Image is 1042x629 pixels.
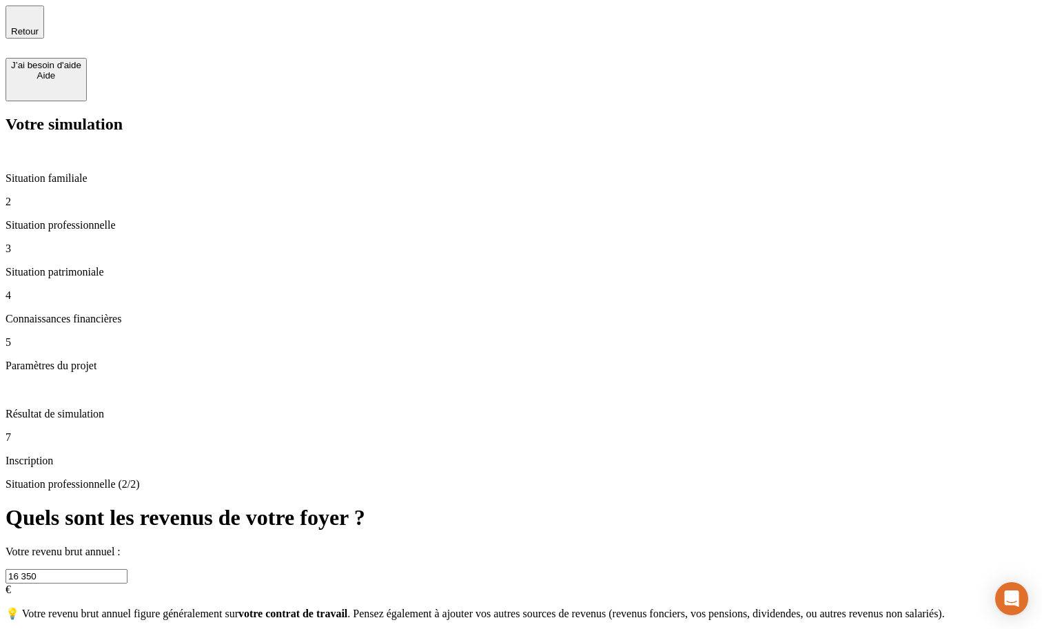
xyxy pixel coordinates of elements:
[6,584,11,595] span: €
[6,431,1036,444] p: 7
[6,266,1036,278] p: Situation patrimoniale
[6,505,1036,530] h1: Quels sont les revenus de votre foyer ?
[6,243,1036,255] p: 3
[6,289,1036,302] p: 4
[6,6,44,39] button: Retour
[6,313,1036,325] p: Connaissances financières
[6,546,1036,558] p: Votre revenu brut annuel :
[6,608,238,619] span: 💡 Votre revenu brut annuel figure généralement sur
[6,172,1036,185] p: Situation familiale
[6,196,1036,208] p: 2
[6,115,1036,134] h2: Votre simulation
[11,70,81,81] div: Aide
[995,582,1028,615] div: Open Intercom Messenger
[347,608,944,619] span: . Pensez également à ajouter vos autres sources de revenus (revenus fonciers, vos pensions, divid...
[11,26,39,37] span: Retour
[6,408,1036,420] p: Résultat de simulation
[6,219,1036,231] p: Situation professionnelle
[11,60,81,70] div: J’ai besoin d'aide
[6,478,1036,491] p: Situation professionnelle (2/2)
[6,455,1036,467] p: Inscription
[6,360,1036,372] p: Paramètres du projet
[6,336,1036,349] p: 5
[6,569,127,584] input: 0
[6,58,87,101] button: J’ai besoin d'aideAide
[238,608,347,619] span: votre contrat de travail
